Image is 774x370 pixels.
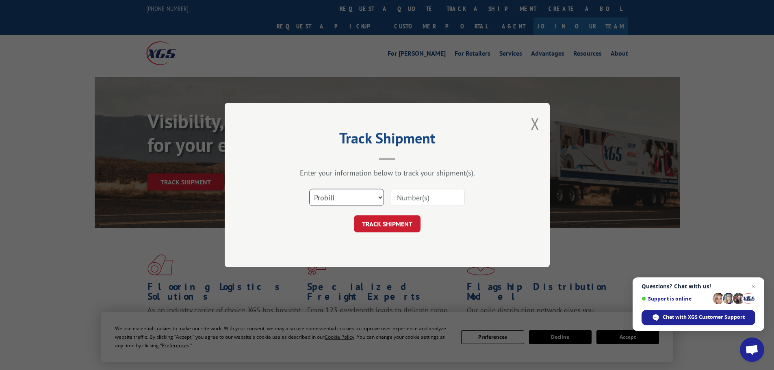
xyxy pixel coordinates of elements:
[740,338,764,362] div: Open chat
[663,314,745,321] span: Chat with XGS Customer Support
[354,215,421,232] button: TRACK SHIPMENT
[642,310,755,325] div: Chat with XGS Customer Support
[265,132,509,148] h2: Track Shipment
[642,283,755,290] span: Questions? Chat with us!
[531,113,540,134] button: Close modal
[642,296,710,302] span: Support is online
[265,168,509,177] div: Enter your information below to track your shipment(s).
[390,189,465,206] input: Number(s)
[748,281,758,291] span: Close chat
